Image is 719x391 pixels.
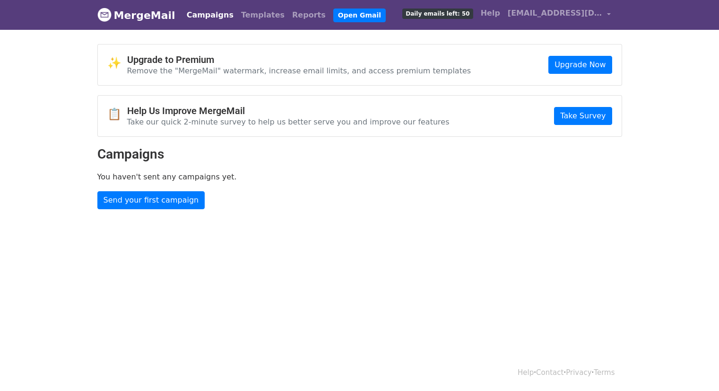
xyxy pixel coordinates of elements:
[333,9,386,22] a: Open Gmail
[508,8,602,19] span: [EMAIL_ADDRESS][DOMAIN_NAME]
[398,4,476,23] a: Daily emails left: 50
[504,4,615,26] a: [EMAIL_ADDRESS][DOMAIN_NAME]
[554,107,612,125] a: Take Survey
[477,4,504,23] a: Help
[127,54,471,65] h4: Upgrade to Premium
[237,6,288,25] a: Templates
[97,191,205,209] a: Send your first campaign
[97,172,622,182] p: You haven't sent any campaigns yet.
[536,368,563,377] a: Contact
[127,105,450,116] h4: Help Us Improve MergeMail
[127,66,471,76] p: Remove the "MergeMail" watermark, increase email limits, and access premium templates
[402,9,473,19] span: Daily emails left: 50
[548,56,612,74] a: Upgrade Now
[97,8,112,22] img: MergeMail logo
[107,56,127,70] span: ✨
[566,368,591,377] a: Privacy
[518,368,534,377] a: Help
[288,6,329,25] a: Reports
[183,6,237,25] a: Campaigns
[107,107,127,121] span: 📋
[97,146,622,162] h2: Campaigns
[97,5,175,25] a: MergeMail
[127,117,450,127] p: Take our quick 2-minute survey to help us better serve you and improve our features
[594,368,615,377] a: Terms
